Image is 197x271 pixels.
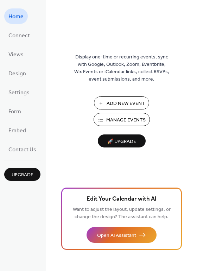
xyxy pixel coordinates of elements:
span: Display one-time or recurring events, sync with Google, Outlook, Zoom, Eventbrite, Wix Events or ... [74,53,169,83]
span: Views [8,49,24,61]
span: Home [8,11,24,23]
span: Edit Your Calendar with AI [87,194,157,204]
span: Manage Events [106,116,146,124]
span: Upgrade [12,171,33,179]
span: Form [8,106,21,118]
a: Connect [4,27,34,43]
button: Open AI Assistant [87,227,157,243]
a: Design [4,65,30,81]
a: Home [4,8,28,24]
a: Form [4,103,25,119]
span: Settings [8,87,30,99]
span: Design [8,68,26,80]
span: Embed [8,125,26,137]
span: Contact Us [8,144,36,156]
span: Add New Event [107,100,145,107]
span: Connect [8,30,30,42]
a: Settings [4,84,34,100]
a: Contact Us [4,141,40,157]
button: 🚀 Upgrade [98,134,146,147]
span: Open AI Assistant [97,232,136,239]
span: 🚀 Upgrade [102,137,141,146]
span: Want to adjust the layout, update settings, or change the design? The assistant can help. [73,205,171,222]
a: Embed [4,122,30,138]
a: Views [4,46,28,62]
button: Manage Events [94,113,150,126]
button: Add New Event [94,96,149,109]
button: Upgrade [4,168,40,181]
